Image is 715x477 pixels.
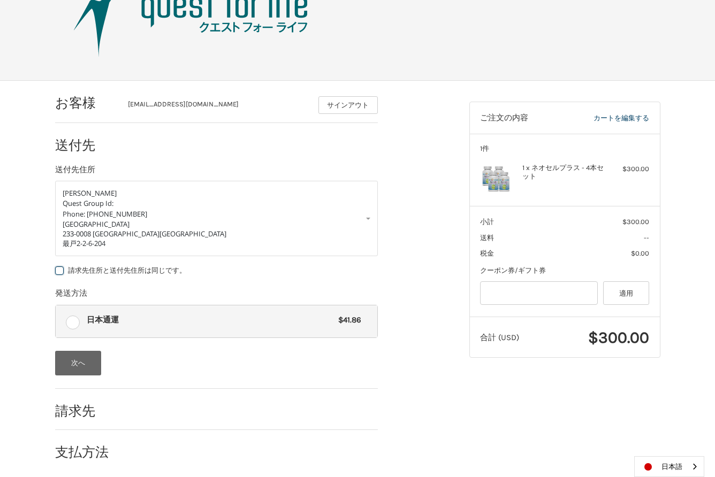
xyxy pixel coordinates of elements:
div: $300.00 [607,164,649,174]
span: 日本通運 [87,314,333,326]
h2: 請求先 [55,403,118,419]
div: [EMAIL_ADDRESS][DOMAIN_NAME] [128,99,308,114]
h4: 1 x ネオセルプラス - 4本セット [522,164,604,181]
legend: 送付先住所 [55,164,95,181]
div: [GEOGRAPHIC_DATA] 233-0008 [GEOGRAPHIC_DATA][GEOGRAPHIC_DATA] 最戸2-2-6-204 [63,219,370,249]
div: Language [634,456,704,477]
span: $0.00 [631,249,649,257]
legend: 発送方法 [55,287,87,304]
a: Enter or select a different address [55,181,378,257]
span: 合計 (USD) [480,333,519,342]
button: 次へ [55,351,102,375]
h2: お客様 [55,95,118,111]
a: 日本語 [635,457,704,476]
span: 送料 [480,234,494,242]
h2: 送付先 [55,137,118,153]
h2: 支払方法 [55,444,118,460]
span: $41.86 [333,314,362,326]
span: $300.00 [588,328,649,347]
aside: Language selected: 日本語 [634,456,704,477]
button: 適用 [603,281,650,305]
button: サインアウト [318,96,378,114]
span: 税金 [480,249,494,257]
span: 小計 [480,218,494,226]
span: $300.00 [622,218,649,226]
p: [PERSON_NAME] [63,188,370,199]
h3: 1件 [480,144,649,153]
div: クーポン券/ギフト券 [480,265,649,276]
input: Gift Certificate or Coupon Code [480,281,598,305]
span: Quest Group Id: [63,198,113,208]
span: Phone: [PHONE_NUMBER] [63,209,147,219]
h3: ご注文の内容 [480,113,559,124]
a: カートを編集する [559,113,649,124]
label: 請求先住所と送付先住所は同じです。 [55,266,378,275]
span: -- [644,234,649,242]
